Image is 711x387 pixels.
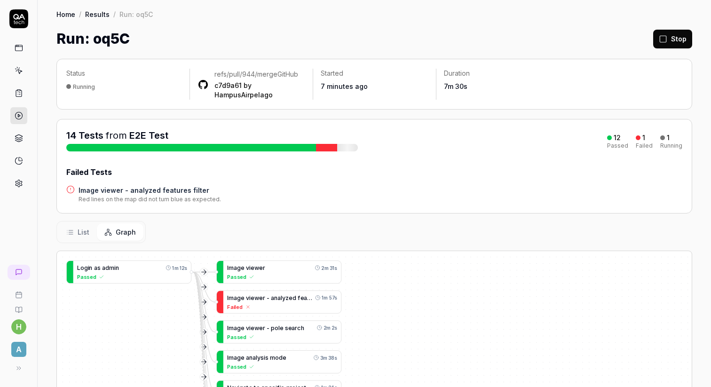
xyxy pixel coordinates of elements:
[214,81,305,100] div: by
[237,354,241,361] span: g
[264,354,265,361] span: i
[229,264,234,271] span: m
[259,324,263,331] span: e
[4,299,33,314] a: Documentation
[292,324,295,331] span: a
[89,264,92,271] span: n
[66,261,191,284] a: Loginasadmin1m 12sPassed
[237,324,241,331] span: g
[116,264,119,271] span: n
[216,320,341,343] a: Imageviewer-polesearch2m 2sPassed
[298,294,300,301] span: f
[11,319,26,334] button: h
[227,264,229,271] span: I
[321,69,428,78] p: Started
[227,294,229,301] span: I
[237,264,241,271] span: g
[216,291,341,314] a: Imageviewer-analyzedfeatu1m 57sFailed
[78,227,89,237] span: List
[301,324,304,331] span: h
[320,354,337,361] time: 3m 38s
[237,294,241,301] span: g
[109,264,114,271] span: m
[254,264,260,271] span: w
[241,294,245,301] span: e
[105,264,109,271] span: d
[246,264,249,271] span: v
[214,70,277,78] a: refs/pull/944/merge
[246,324,249,331] span: v
[259,264,263,271] span: e
[267,294,269,301] span: -
[97,223,143,241] button: Graph
[263,294,265,301] span: r
[276,354,279,361] span: o
[297,324,301,331] span: c
[321,82,368,90] time: 7 minutes ago
[246,354,249,361] span: a
[227,324,229,331] span: I
[249,354,253,361] span: n
[214,91,273,99] a: HampusAirpelago
[234,354,237,361] span: a
[251,324,254,331] span: e
[227,333,246,341] span: Passed
[106,130,127,141] span: from
[249,324,251,331] span: i
[229,354,234,361] span: m
[84,264,88,271] span: g
[265,354,269,361] span: s
[444,82,467,90] time: 7m 30s
[79,9,81,19] div: /
[102,264,105,271] span: a
[277,294,281,301] span: a
[234,294,237,301] span: a
[241,354,245,361] span: e
[322,294,337,301] time: 1m 57s
[129,130,168,141] a: E2E Test
[249,264,251,271] span: i
[251,294,254,301] span: e
[113,9,116,19] div: /
[66,130,103,141] span: 14 Tests
[253,354,256,361] span: a
[56,9,75,19] a: Home
[94,264,97,271] span: a
[254,294,260,301] span: w
[227,303,243,311] span: Failed
[216,350,341,373] a: Imageanalysismode3m 38sPassed
[79,185,221,195] a: Image viewer - analyzed features filter
[77,273,96,281] span: Passed
[229,324,234,331] span: m
[653,30,692,48] button: Stop
[300,294,304,301] span: e
[85,9,110,19] a: Results
[324,324,337,331] time: 2m 2s
[259,294,263,301] span: e
[263,324,265,331] span: r
[642,134,645,142] div: 1
[660,143,682,149] div: Running
[97,264,101,271] span: s
[254,324,260,331] span: w
[227,354,229,361] span: I
[216,261,341,284] div: Imageviewer2m 31sPassed
[281,294,282,301] span: l
[279,354,283,361] span: d
[4,334,33,359] button: A
[4,284,33,299] a: Book a call with us
[271,324,275,331] span: p
[234,324,237,331] span: a
[256,354,257,361] span: l
[636,143,653,149] div: Failed
[278,324,280,331] span: l
[285,294,289,301] span: z
[172,264,187,271] time: 1m 12s
[270,354,275,361] span: m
